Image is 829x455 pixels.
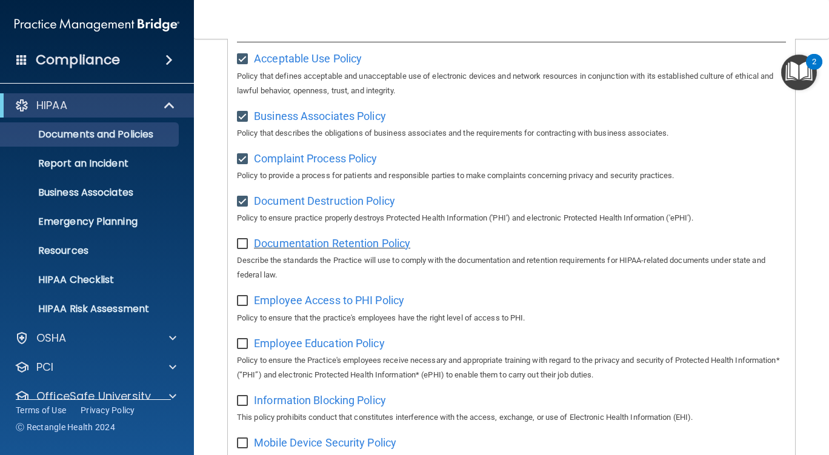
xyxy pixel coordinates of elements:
span: Ⓒ Rectangle Health 2024 [16,421,115,433]
div: 2 [812,62,816,78]
a: Terms of Use [16,404,66,416]
span: Documentation Retention Policy [254,237,410,250]
p: This policy prohibits conduct that constitutes interference with the access, exchange, or use of ... [237,410,786,425]
a: Privacy Policy [81,404,135,416]
p: HIPAA [36,98,67,113]
p: Policy to ensure that the practice's employees have the right level of access to PHI. [237,311,786,325]
p: Resources [8,245,173,257]
p: Policy to provide a process for patients and responsible parties to make complaints concerning pr... [237,168,786,183]
p: OfficeSafe University [36,389,151,404]
span: Acceptable Use Policy [254,52,362,65]
p: Policy that describes the obligations of business associates and the requirements for contracting... [237,126,786,141]
p: Policy to ensure the Practice's employees receive necessary and appropriate training with regard ... [237,353,786,382]
p: OSHA [36,331,67,345]
p: HIPAA Checklist [8,274,173,286]
button: Open Resource Center, 2 new notifications [781,55,817,90]
a: OfficeSafe University [15,389,176,404]
p: Business Associates [8,187,173,199]
a: OSHA [15,331,176,345]
p: Policy to ensure practice properly destroys Protected Health Information ('PHI') and electronic P... [237,211,786,225]
p: Report an Incident [8,158,173,170]
span: Information Blocking Policy [254,394,386,407]
h4: Compliance [36,51,120,68]
span: Document Destruction Policy [254,194,395,207]
p: PCI [36,360,53,374]
p: HIPAA Risk Assessment [8,303,173,315]
span: Employee Access to PHI Policy [254,294,404,307]
p: Policy that defines acceptable and unacceptable use of electronic devices and network resources i... [237,69,786,98]
a: HIPAA [15,98,176,113]
span: Mobile Device Security Policy [254,436,396,449]
a: PCI [15,360,176,374]
p: Describe the standards the Practice will use to comply with the documentation and retention requi... [237,253,786,282]
span: Complaint Process Policy [254,152,377,165]
p: Emergency Planning [8,216,173,228]
span: Employee Education Policy [254,337,385,350]
span: Business Associates Policy [254,110,386,122]
img: PMB logo [15,13,179,37]
p: Documents and Policies [8,128,173,141]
